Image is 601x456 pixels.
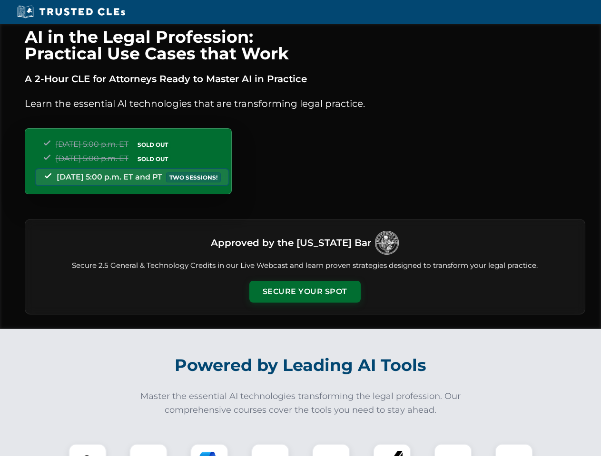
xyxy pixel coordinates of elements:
h2: Powered by Leading AI Tools [37,349,564,382]
span: [DATE] 5:00 p.m. ET [56,154,128,163]
h1: AI in the Legal Profession: Practical Use Cases that Work [25,28,585,62]
p: Master the essential AI technologies transforming the legal profession. Our comprehensive courses... [134,389,467,417]
img: Trusted CLEs [14,5,128,19]
p: A 2-Hour CLE for Attorneys Ready to Master AI in Practice [25,71,585,86]
span: SOLD OUT [134,154,171,164]
img: Logo [375,231,399,255]
button: Secure Your Spot [249,281,361,303]
p: Secure 2.5 General & Technology Credits in our Live Webcast and learn proven strategies designed ... [37,260,573,271]
p: Learn the essential AI technologies that are transforming legal practice. [25,96,585,111]
span: [DATE] 5:00 p.m. ET [56,140,128,149]
h3: Approved by the [US_STATE] Bar [211,234,371,251]
span: SOLD OUT [134,140,171,150]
